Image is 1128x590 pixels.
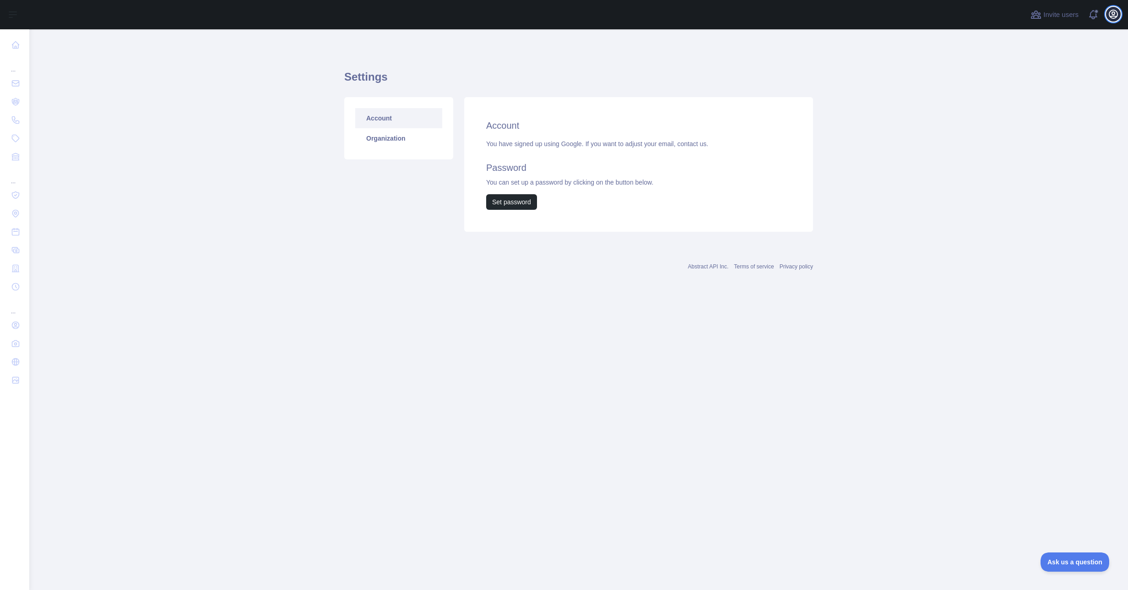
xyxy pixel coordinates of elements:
[344,70,813,92] h1: Settings
[780,263,813,270] a: Privacy policy
[677,140,708,147] a: contact us.
[486,139,791,210] div: You have signed up using Google. If you want to adjust your email, You can set up a password by c...
[486,119,791,132] h2: Account
[7,167,22,185] div: ...
[486,161,791,174] h2: Password
[1041,552,1110,572] iframe: Toggle Customer Support
[734,263,774,270] a: Terms of service
[7,55,22,73] div: ...
[355,128,442,148] a: Organization
[1043,10,1079,20] span: Invite users
[1029,7,1080,22] button: Invite users
[7,297,22,315] div: ...
[688,263,729,270] a: Abstract API Inc.
[486,194,537,210] button: Set password
[355,108,442,128] a: Account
